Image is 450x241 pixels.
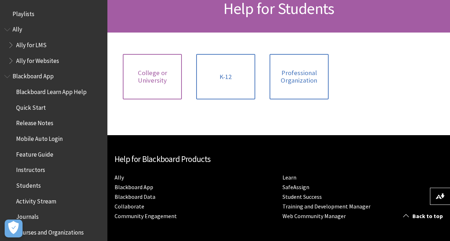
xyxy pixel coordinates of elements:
[5,220,23,237] button: Open Preferences
[16,102,46,111] span: Quick Start
[115,203,144,210] a: Collaborate
[16,226,84,236] span: Courses and Organizations
[4,24,103,67] nav: Book outline for Anthology Ally Help
[398,210,450,223] a: Back to top
[16,133,63,142] span: Mobile Auto Login
[16,39,47,49] span: Ally for LMS
[16,164,45,174] span: Instructors
[16,55,59,64] span: Ally for Websites
[16,195,56,205] span: Activity Stream
[115,193,155,201] a: Blackboard Data
[16,86,87,95] span: Blackboard Learn App Help
[115,212,177,220] a: Community Engagement
[115,153,443,166] h2: Help for Blackboard Products
[4,8,103,20] nav: Book outline for Playlists
[282,183,309,191] a: SafeAssign
[282,212,346,220] a: Web Community Manager
[13,24,22,33] span: Ally
[127,69,178,84] span: College or University
[115,174,124,181] a: Ally
[219,73,232,81] span: K-12
[16,211,39,221] span: Journals
[196,54,255,99] a: K-12
[115,183,153,191] a: Blackboard App
[282,203,371,210] a: Training and Development Manager
[123,54,182,99] a: College or University
[274,69,324,84] span: Professional Organization
[16,148,53,158] span: Feature Guide
[13,70,54,80] span: Blackboard App
[13,8,34,18] span: Playlists
[16,117,53,127] span: Release Notes
[282,174,296,181] a: Learn
[282,193,322,201] a: Student Success
[270,54,329,99] a: Professional Organization
[16,179,41,189] span: Students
